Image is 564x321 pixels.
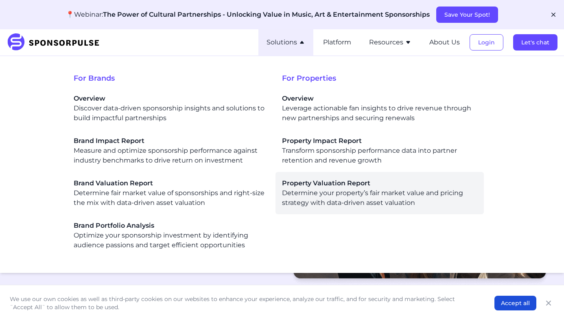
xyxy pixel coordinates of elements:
a: About Us [429,39,460,46]
button: About Us [429,37,460,47]
a: Save Your Spot! [436,11,498,18]
img: SponsorPulse [7,33,105,51]
a: Property Impact ReportTransform sponsorship performance data into partner retention and revenue g... [282,136,477,165]
span: Overview [74,94,269,103]
a: OverviewDiscover data-driven sponsorship insights and solutions to build impactful partnerships [74,94,269,123]
a: Let's chat [513,39,557,46]
div: Measure and optimize sponsorship performance against industry benchmarks to drive return on inves... [74,136,269,165]
span: Property Impact Report [282,136,477,146]
p: We use our own cookies as well as third-party cookies on our websites to enhance your experience,... [10,295,478,311]
iframe: Chat Widget [523,282,564,321]
button: Accept all [494,296,536,310]
a: Brand Valuation ReportDetermine fair market value of sponsorships and right-size the mix with dat... [74,178,269,208]
a: Platform [323,39,351,46]
div: Leverage actionable fan insights to drive revenue through new partnerships and securing renewals [282,94,477,123]
button: Solutions [267,37,305,47]
button: Save Your Spot! [436,7,498,23]
a: Brand Portfolio AnalysisOptimize your sponsorship investment by identifying audience passions and... [74,221,269,250]
button: Login [470,34,503,51]
div: Determine your property’s fair market value and pricing strategy with data-driven asset valuation [282,178,477,208]
p: 📍Webinar: [66,10,430,20]
div: Discover data-driven sponsorship insights and solutions to build impactful partnerships [74,94,269,123]
span: Brand Valuation Report [74,178,269,188]
div: Transform sponsorship performance data into partner retention and revenue growth [282,136,477,165]
span: Brand Portfolio Analysis [74,221,269,231]
a: Property Valuation ReportDetermine your property’s fair market value and pricing strategy with da... [282,178,477,208]
a: OverviewLeverage actionable fan insights to drive revenue through new partnerships and securing r... [282,94,477,123]
div: Determine fair market value of sponsorships and right-size the mix with data-driven asset valuation [74,178,269,208]
button: Platform [323,37,351,47]
span: For Properties [282,73,490,84]
div: Optimize your sponsorship investment by identifying audience passions and target efficient opport... [74,221,269,250]
button: Resources [369,37,411,47]
span: Overview [282,94,477,103]
span: Property Valuation Report [282,178,477,188]
button: Let's chat [513,34,557,51]
span: For Brands [74,73,282,84]
span: The Power of Cultural Partnerships - Unlocking Value in Music, Art & Entertainment Sponsorships [103,11,430,18]
a: Brand Impact ReportMeasure and optimize sponsorship performance against industry benchmarks to dr... [74,136,269,165]
a: Login [470,39,503,46]
span: Brand Impact Report [74,136,269,146]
